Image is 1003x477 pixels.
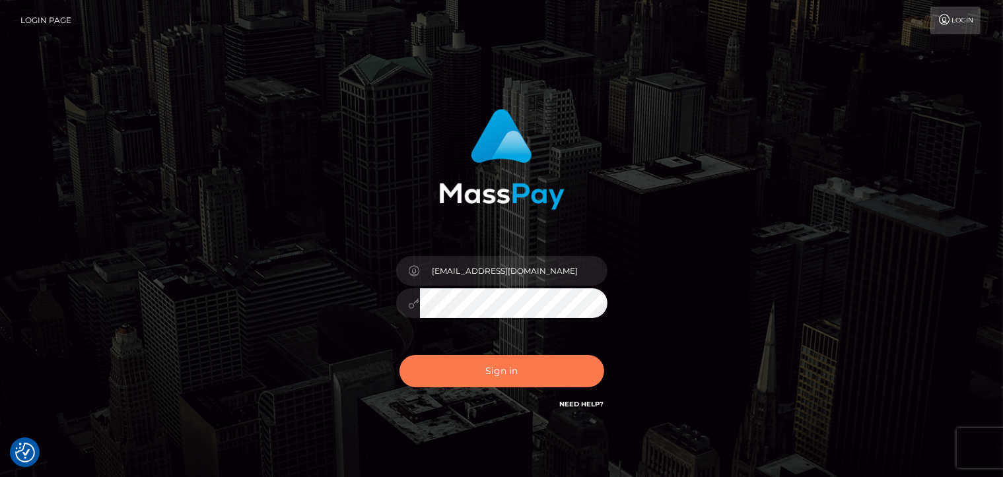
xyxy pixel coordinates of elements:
input: Username... [420,256,607,286]
button: Sign in [399,355,604,387]
button: Consent Preferences [15,443,35,462]
img: MassPay Login [439,109,565,210]
img: Revisit consent button [15,443,35,462]
a: Need Help? [560,400,604,408]
a: Login [930,7,981,34]
a: Login Page [20,7,71,34]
